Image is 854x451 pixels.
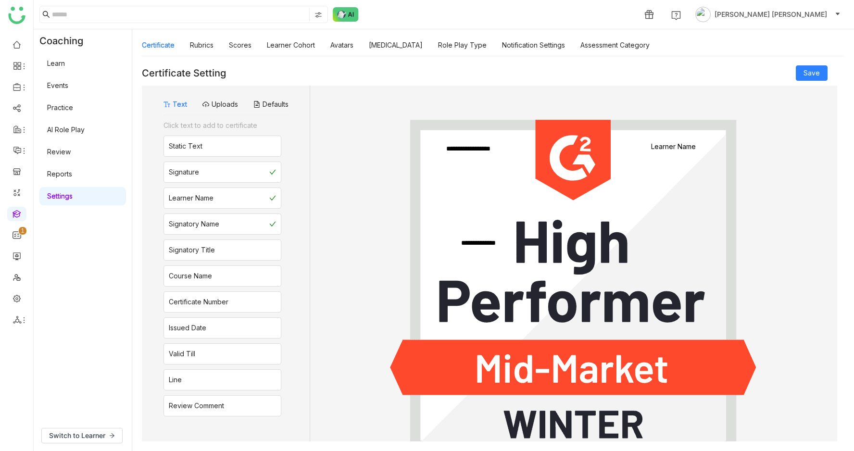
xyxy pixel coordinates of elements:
a: AI Role Play [47,125,85,134]
div: Static Text [169,141,202,151]
div: Signatory Title [169,245,215,255]
button: Text [163,99,187,110]
gtmb-token-detail: Learner Name [627,142,720,150]
div: Certificate Setting [142,67,226,79]
div: Click text to add to certificate [163,120,281,131]
button: [PERSON_NAME] [PERSON_NAME] [693,7,842,22]
img: search-type.svg [314,11,322,19]
span: Switch to Learner [49,430,105,441]
p: 1 [21,226,25,236]
a: Avatars [330,41,353,49]
div: Coaching [34,29,98,52]
nz-badge-sup: 1 [19,227,26,235]
button: Save [796,65,828,81]
a: Role Play Type [438,41,487,49]
a: Learner Cohort [267,41,315,49]
a: Assessment Category [580,41,650,49]
div: Issued Date [169,323,206,333]
a: Learn [47,59,65,67]
div: Learner Name [169,193,213,203]
div: Certificate Number [169,297,228,307]
img: help.svg [671,11,681,20]
img: logo [8,7,25,24]
a: Practice [47,103,73,112]
a: Review [47,148,71,156]
img: avatar [695,7,711,22]
span: [PERSON_NAME] [PERSON_NAME] [715,9,827,20]
a: Settings [47,192,73,200]
div: Line [169,375,182,385]
div: Valid Till [169,349,195,359]
a: [MEDICAL_DATA] [369,41,423,49]
div: Course Name [169,271,212,281]
div: Review Comment [169,401,224,411]
button: Uploads [202,99,238,110]
a: Events [47,81,68,89]
a: Rubrics [190,41,213,49]
div: Signatory Name [169,219,219,229]
a: Reports [47,170,72,178]
a: Certificate [142,41,175,49]
a: Scores [229,41,251,49]
button: Defaults [253,99,289,110]
button: Switch to Learner [41,428,123,443]
div: Signature [169,167,199,177]
img: ask-buddy-normal.svg [333,7,359,22]
a: Notification Settings [502,41,565,49]
span: Save [804,68,820,78]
